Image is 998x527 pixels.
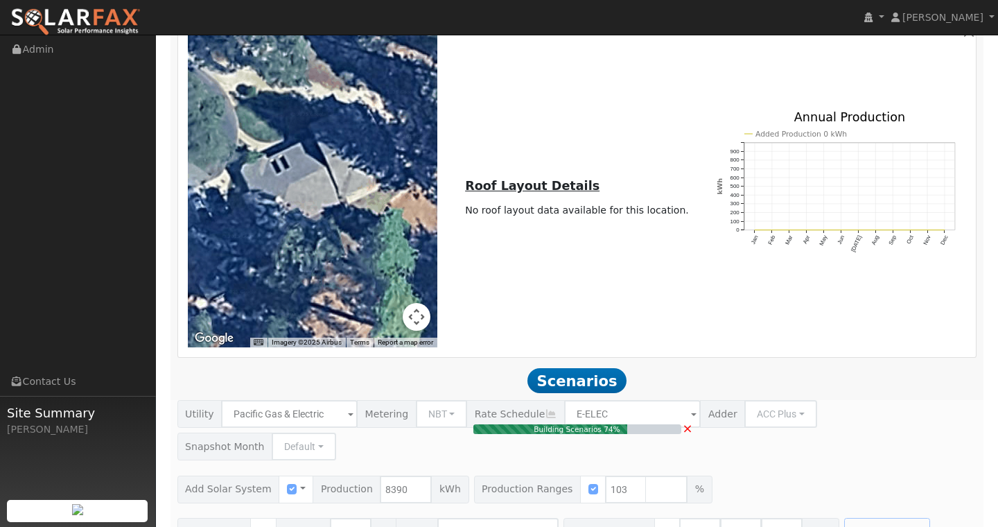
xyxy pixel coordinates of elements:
[272,338,342,346] span: Imagery ©2025 Airbus
[350,338,369,346] a: Terms (opens in new tab)
[785,234,794,246] text: Mar
[730,157,739,164] text: 800
[944,229,946,231] circle: onclick=""
[191,329,237,347] a: Open this area in Google Maps (opens a new window)
[730,209,739,216] text: 200
[857,229,859,231] circle: onclick=""
[403,303,430,331] button: Map camera controls
[463,200,692,220] td: No roof layout data available for this location.
[802,234,812,245] text: Apr
[527,368,627,393] span: Scenarios
[875,229,877,231] circle: onclick=""
[902,12,983,23] span: [PERSON_NAME]
[818,234,829,247] text: May
[254,338,263,347] button: Keyboard shortcuts
[7,404,148,422] span: Site Summary
[72,504,83,515] img: retrieve
[767,234,777,246] text: Feb
[753,229,755,231] circle: onclick=""
[730,218,739,225] text: 100
[378,338,433,346] a: Report a map error
[465,179,599,193] u: Roof Layout Details
[682,419,692,438] a: Cancel
[730,175,739,181] text: 600
[850,234,864,253] text: [DATE]
[906,234,916,245] text: Oct
[892,229,894,231] circle: onclick=""
[927,229,929,231] circle: onclick=""
[473,424,681,435] div: Building Scenarios 74%
[909,229,911,231] circle: onclick=""
[750,234,760,245] text: Jan
[191,329,237,347] img: Google
[940,234,949,246] text: Dec
[682,421,692,435] span: ×
[736,227,739,233] text: 0
[823,229,825,231] circle: onclick=""
[755,130,847,139] text: Added Production 0 kWh
[771,229,773,231] circle: onclick=""
[730,166,739,172] text: 700
[788,229,790,231] circle: onclick=""
[870,234,880,246] text: Aug
[888,234,898,246] text: Sep
[716,178,724,195] text: kWh
[837,234,846,245] text: Jun
[730,148,739,155] text: 900
[730,201,739,207] text: 300
[922,234,932,246] text: Nov
[730,192,739,198] text: 400
[7,422,148,437] div: [PERSON_NAME]
[730,183,739,189] text: 500
[805,229,807,231] circle: onclick=""
[10,8,141,37] img: SolarFax
[840,229,842,231] circle: onclick=""
[794,110,906,124] text: Annual Production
